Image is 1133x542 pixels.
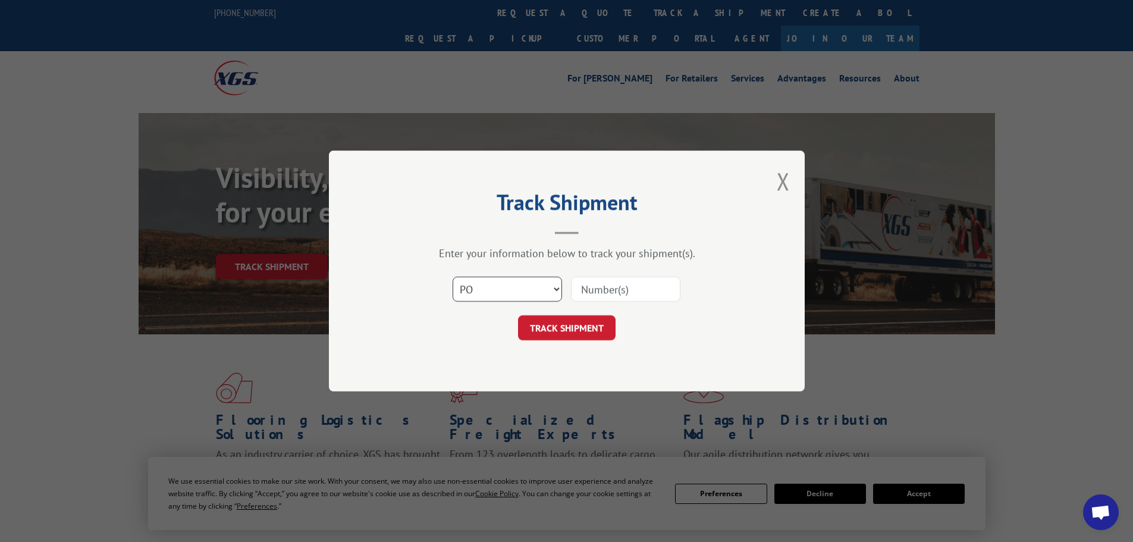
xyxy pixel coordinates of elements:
input: Number(s) [571,277,680,302]
button: Close modal [777,165,790,197]
div: Enter your information below to track your shipment(s). [388,246,745,260]
button: TRACK SHIPMENT [518,315,616,340]
div: Open chat [1083,494,1119,530]
h2: Track Shipment [388,194,745,217]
